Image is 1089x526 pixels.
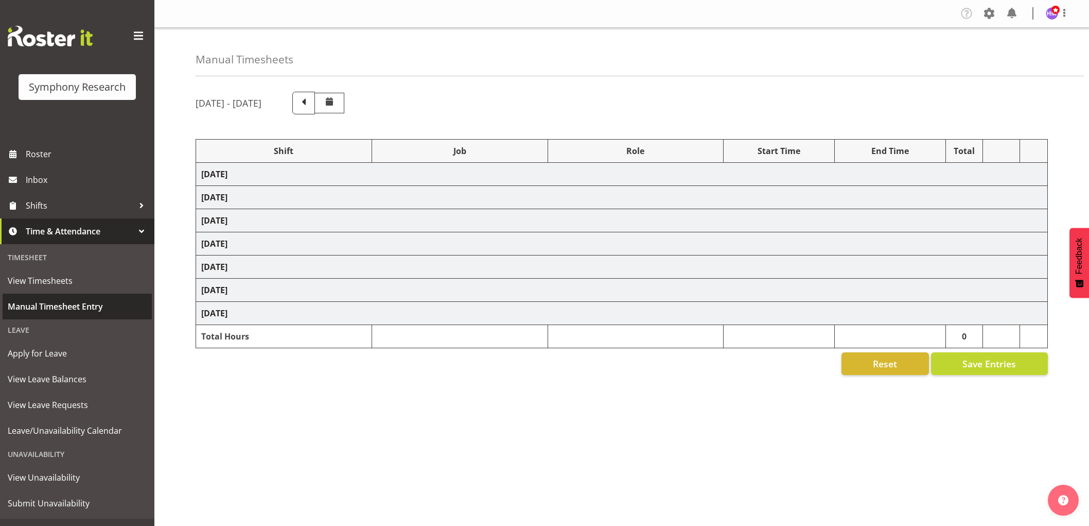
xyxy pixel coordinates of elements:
span: Inbox [26,172,149,188]
img: hitesh-makan1261.jpg [1046,7,1058,20]
div: Role [553,145,718,157]
a: View Leave Balances [3,366,152,392]
span: Shifts [26,198,134,213]
td: [DATE] [196,163,1048,186]
span: Manual Timesheet Entry [8,299,147,314]
td: 0 [946,325,983,348]
span: Apply for Leave [8,346,147,361]
span: Save Entries [962,357,1016,370]
div: Total [951,145,977,157]
span: Reset [873,357,897,370]
span: Time & Attendance [26,224,134,239]
div: End Time [840,145,940,157]
td: [DATE] [196,256,1048,279]
span: View Leave Requests [8,397,147,413]
div: Leave [3,319,152,341]
div: Shift [201,145,366,157]
h5: [DATE] - [DATE] [196,97,261,109]
span: Feedback [1075,238,1084,274]
h4: Manual Timesheets [196,54,293,65]
div: Timesheet [3,247,152,268]
span: View Unavailability [8,470,147,485]
button: Feedback - Show survey [1069,228,1089,298]
button: Reset [841,352,929,375]
a: View Leave Requests [3,392,152,418]
a: View Unavailability [3,465,152,490]
button: Save Entries [931,352,1048,375]
td: [DATE] [196,232,1048,256]
span: Roster [26,146,149,162]
td: Total Hours [196,325,372,348]
img: Rosterit website logo [8,26,93,46]
div: Start Time [729,145,829,157]
a: Manual Timesheet Entry [3,294,152,319]
a: Leave/Unavailability Calendar [3,418,152,444]
td: [DATE] [196,186,1048,209]
div: Symphony Research [29,79,126,95]
span: View Timesheets [8,273,147,289]
img: help-xxl-2.png [1058,495,1068,505]
a: Submit Unavailability [3,490,152,516]
td: [DATE] [196,302,1048,325]
span: View Leave Balances [8,371,147,387]
a: Apply for Leave [3,341,152,366]
span: Leave/Unavailability Calendar [8,423,147,438]
td: [DATE] [196,279,1048,302]
a: View Timesheets [3,268,152,294]
div: Job [377,145,542,157]
span: Submit Unavailability [8,496,147,511]
div: Unavailability [3,444,152,465]
td: [DATE] [196,209,1048,232]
